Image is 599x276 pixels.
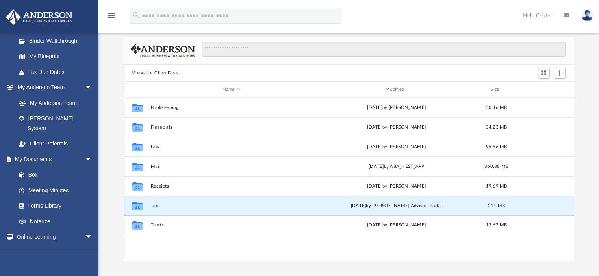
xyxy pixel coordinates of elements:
[11,167,96,183] a: Box
[124,98,574,260] div: grid
[11,95,96,111] a: My Anderson Team
[6,80,100,96] a: My Anderson Teamarrow_drop_down
[150,184,312,189] button: Receipts
[4,9,75,25] img: Anderson Advisors Platinum Portal
[11,33,104,49] a: Binder Walkthrough
[581,10,593,21] img: User Pic
[150,105,312,110] button: Bookkeeping
[106,11,116,20] i: menu
[11,182,100,198] a: Meeting Minutes
[106,15,116,20] a: menu
[11,245,100,260] a: Courses
[315,163,477,170] div: [DATE] by ABA_NEST_APP
[85,229,100,245] span: arrow_drop_down
[6,151,100,167] a: My Documentsarrow_drop_down
[486,125,507,129] span: 34.23 MB
[538,68,550,79] button: Switch to Grid View
[315,183,477,190] div: [DATE] by [PERSON_NAME]
[150,203,312,208] button: Tax
[11,198,96,214] a: Forms Library
[488,204,505,208] span: 214 MB
[11,111,100,136] a: [PERSON_NAME] System
[85,151,100,167] span: arrow_drop_down
[150,144,312,149] button: Law
[11,49,100,64] a: My Blueprint
[554,68,566,79] button: Add
[150,223,312,228] button: Trusts
[85,80,100,96] span: arrow_drop_down
[486,223,507,228] span: 13.67 MB
[11,64,104,80] a: Tax Due Dates
[486,145,507,149] span: 95.66 MB
[486,105,507,110] span: 50.46 MB
[516,86,571,93] div: id
[132,70,178,77] button: Viewable-ClientDocs
[127,86,147,93] div: id
[150,125,312,130] button: Financials
[202,42,565,57] input: Search files and folders
[315,222,477,229] div: [DATE] by [PERSON_NAME]
[315,86,477,93] div: Modified
[11,136,100,152] a: Client Referrals
[6,229,100,245] a: Online Learningarrow_drop_down
[486,184,507,188] span: 19.69 MB
[11,213,100,229] a: Notarize
[315,104,477,111] div: [DATE] by [PERSON_NAME]
[315,202,477,210] div: [DATE] by [PERSON_NAME] Advisors Portal
[132,11,140,19] i: search
[315,124,477,131] div: [DATE] by [PERSON_NAME]
[150,164,312,169] button: Mail
[150,86,312,93] div: Name
[315,144,477,151] div: [DATE] by [PERSON_NAME]
[480,86,512,93] div: Size
[484,164,508,169] span: 360.88 MB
